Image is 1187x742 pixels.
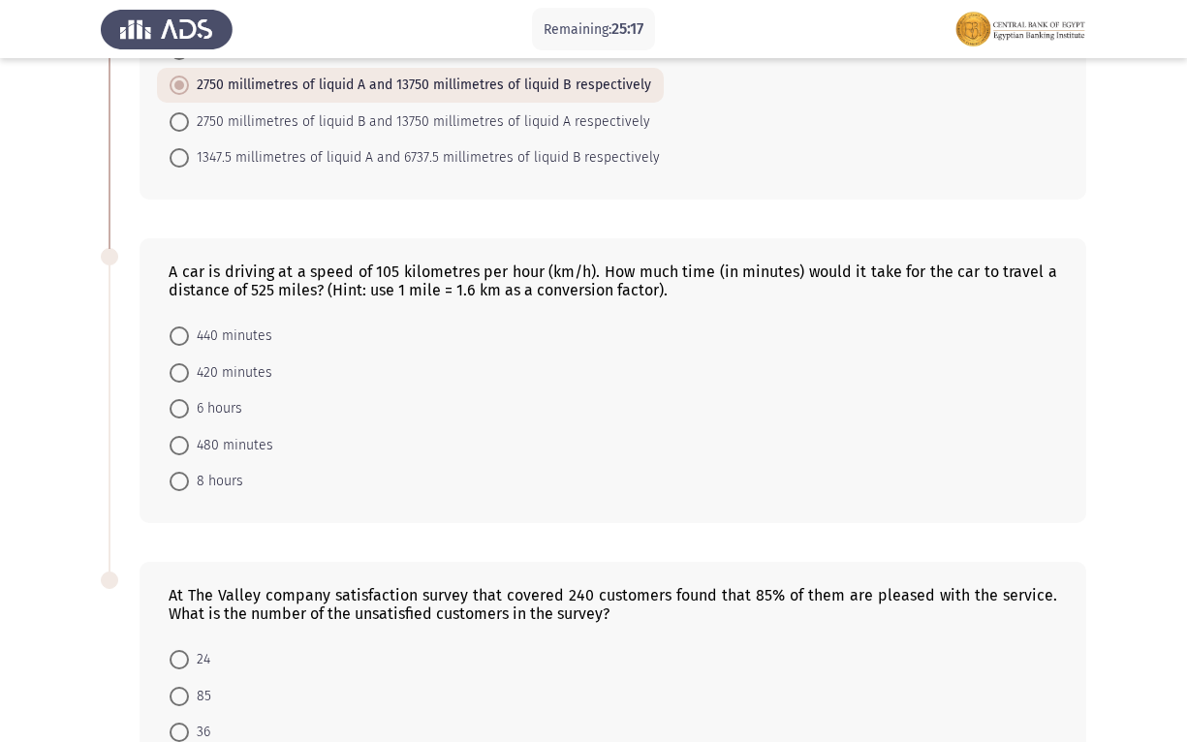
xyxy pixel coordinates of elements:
[189,325,272,348] span: 440 minutes
[189,648,210,671] span: 24
[169,263,1057,299] div: A car is driving at a speed of 105 kilometres per hour (km/h). How much time (in minutes) would i...
[189,685,211,708] span: 85
[611,19,643,38] span: 25:17
[189,146,660,170] span: 1347.5 millimetres of liquid A and 6737.5 millimetres of liquid B respectively
[189,110,650,134] span: 2750 millimetres of liquid B and 13750 millimetres of liquid A respectively
[169,586,1057,623] div: At The Valley company satisfaction survey that covered 240 customers found that 85% of them are p...
[544,17,643,42] p: Remaining:
[954,2,1086,56] img: Assessment logo of FOCUS Assessment 3 Modules EN
[189,361,272,385] span: 420 minutes
[189,434,273,457] span: 480 minutes
[189,470,243,493] span: 8 hours
[189,74,651,97] span: 2750 millimetres of liquid A and 13750 millimetres of liquid B respectively
[189,397,242,420] span: 6 hours
[101,2,233,56] img: Assess Talent Management logo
